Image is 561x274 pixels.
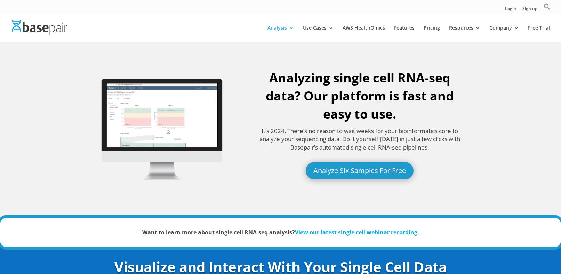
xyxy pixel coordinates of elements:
img: Basepair [12,20,67,35]
a: Features [394,25,415,42]
a: Use Cases [303,25,334,42]
span: It’s 2024. There’s no reason to wait weeks for your bioinformatics core to analyze your sequencin... [259,127,460,152]
iframe: Drift Widget Chat Controller [526,239,553,266]
a: Pricing [424,25,440,42]
a: View our latest single cell webinar recording. [295,228,419,236]
a: Resources [449,25,480,42]
a: Analysis [267,25,294,42]
a: AWS HealthOmics [343,25,385,42]
strong: Want to learn more about single cell RNA-seq analysis? [142,228,419,236]
a: Company [489,25,519,42]
a: Login [505,7,516,14]
a: Free Trial [528,25,550,42]
a: Analyze Six Samples For Free [306,162,414,179]
svg: Search [544,3,551,10]
a: Search Icon Link [544,3,551,14]
a: Sign up [522,7,537,14]
strong: Analyzing single cell RNA-seq data? Our platform is fast and easy to use. [266,69,454,122]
